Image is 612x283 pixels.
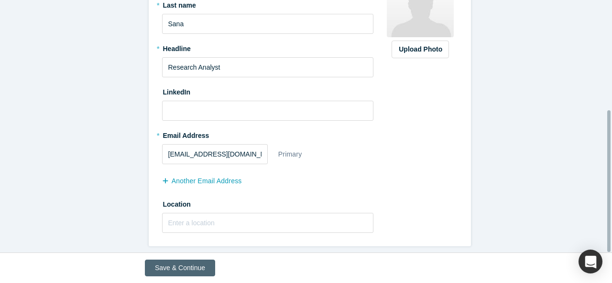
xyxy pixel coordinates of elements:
[278,146,303,163] div: Primary
[162,173,252,189] button: another Email Address
[162,213,374,233] input: Enter a location
[162,57,374,77] input: Partner, CEO
[162,196,374,210] label: Location
[399,44,442,54] div: Upload Photo
[162,84,191,97] label: LinkedIn
[145,260,215,276] button: Save & Continue
[162,41,374,54] label: Headline
[162,127,209,141] label: Email Address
